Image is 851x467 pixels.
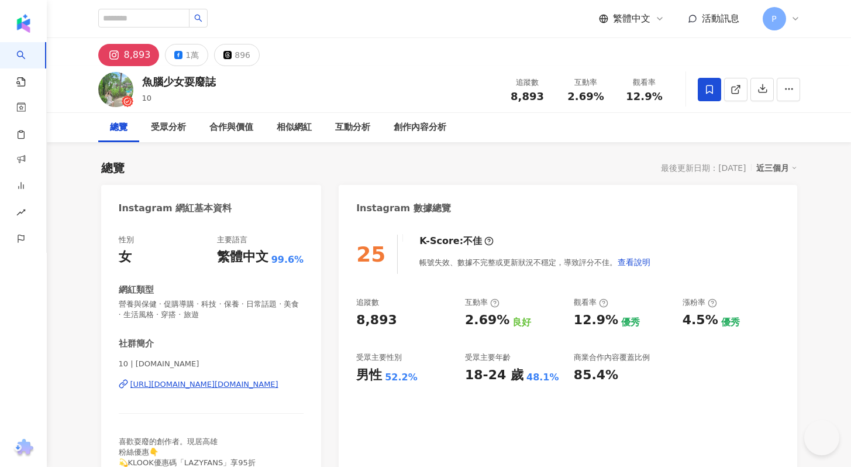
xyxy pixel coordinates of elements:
span: 99.6% [271,253,304,266]
span: 10 | [DOMAIN_NAME] [119,359,304,369]
div: 4.5% [683,311,718,329]
div: 優秀 [621,316,640,329]
div: 互動率 [465,297,499,308]
div: 優秀 [721,316,740,329]
button: 896 [214,44,260,66]
span: 繁體中文 [613,12,650,25]
span: P [771,12,776,25]
div: 近三個月 [756,160,797,176]
div: Instagram 數據總覽 [356,202,451,215]
div: [URL][DOMAIN_NAME][DOMAIN_NAME] [130,379,278,390]
div: 漲粉率 [683,297,717,308]
div: K-Score : [419,235,494,248]
div: 網紅類型 [119,284,154,296]
div: 最後更新日期：[DATE] [661,163,746,173]
span: 12.9% [626,91,662,102]
div: 受眾主要年齡 [465,352,511,363]
div: 帳號失效、數據不完整或更新狀況不穩定，導致評分不佳。 [419,250,651,274]
div: 1萬 [185,47,199,63]
a: search [16,42,40,88]
div: 896 [235,47,250,63]
span: 營養與保健 · 促購導購 · 科技 · 保養 · 日常話題 · 美食 · 生活風格 · 穿搭 · 旅遊 [119,299,304,320]
div: 合作與價值 [209,121,253,135]
img: logo icon [14,14,33,33]
div: 繁體中文 [217,248,268,266]
div: 相似網紅 [277,121,312,135]
img: chrome extension [12,439,35,458]
img: KOL Avatar [98,72,133,107]
div: 觀看率 [622,77,667,88]
div: 48.1% [526,371,559,384]
div: 男性 [356,366,382,384]
div: 良好 [512,316,531,329]
div: 18-24 歲 [465,366,523,384]
div: 12.9% [574,311,618,329]
div: 85.4% [574,366,618,384]
span: 10 [142,94,152,102]
div: 8,893 [124,47,151,63]
div: 互動率 [564,77,608,88]
div: 受眾分析 [151,121,186,135]
div: 8,893 [356,311,397,329]
div: Instagram 網紅基本資料 [119,202,232,215]
div: 性別 [119,235,134,245]
span: 活動訊息 [702,13,739,24]
div: 2.69% [465,311,509,329]
div: 社群簡介 [119,338,154,350]
div: 總覽 [101,160,125,176]
div: 受眾主要性別 [356,352,402,363]
button: 查看說明 [617,250,651,274]
div: 女 [119,248,132,266]
span: 2.69% [567,91,604,102]
div: 追蹤數 [505,77,550,88]
div: 互動分析 [335,121,370,135]
span: rise [16,201,26,227]
div: 商業合作內容覆蓋比例 [574,352,650,363]
div: 創作內容分析 [394,121,446,135]
span: 查看說明 [618,257,650,267]
button: 1萬 [165,44,208,66]
div: 不佳 [463,235,482,248]
div: 52.2% [385,371,418,384]
div: 25 [356,242,385,266]
div: 總覽 [110,121,128,135]
div: 觀看率 [574,297,608,308]
iframe: Help Scout Beacon - Open [804,420,839,455]
div: 魚腦少女耍廢誌 [142,74,216,89]
span: 8,893 [511,90,544,102]
button: 8,893 [98,44,160,66]
div: 追蹤數 [356,297,379,308]
a: [URL][DOMAIN_NAME][DOMAIN_NAME] [119,379,304,390]
span: search [194,14,202,22]
div: 主要語言 [217,235,247,245]
span: 喜歡耍廢的創作者。現居高雄 粉絲優惠👇 💫KLOOK優惠碼「LAZYFANS」享95折 [119,437,256,467]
